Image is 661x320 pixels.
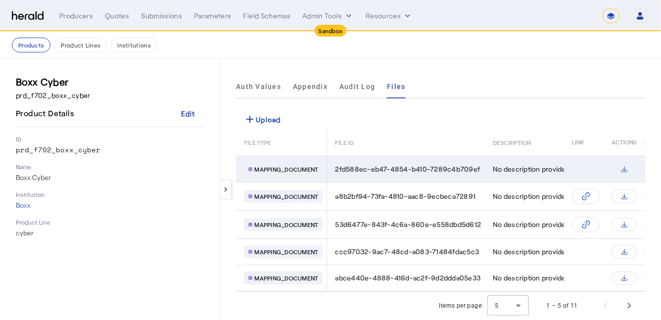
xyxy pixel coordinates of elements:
[254,274,318,282] span: MAPPING_DOCUMENT
[604,128,645,156] th: Actions
[254,248,318,256] span: MAPPING_DOCUMENT
[493,247,570,257] span: No description provided
[617,294,641,318] button: Next page
[293,75,328,98] a: Appendix
[221,185,230,194] mat-icon: keyboard_arrow_left
[16,228,204,238] p: cyber
[254,165,318,173] span: MAPPING_DOCUMENT
[172,104,204,122] button: Edit
[105,11,129,21] div: Quotes
[387,75,405,98] a: Files
[194,11,232,21] div: Parameters
[16,218,204,226] p: Product Line
[335,247,479,257] span: ccc97032-9ac7-48cd-a083-71484fdac5c3
[16,173,204,183] p: Boxx Cyber
[243,11,291,21] div: Field Schemas
[493,191,570,201] span: No description provided
[493,137,531,147] span: DESCRIPTION
[236,110,289,128] button: Upload
[439,301,483,311] div: Items per page:
[335,220,481,229] span: 53d6477e-843f-4c6a-860e-e558dbd5d612
[315,25,347,37] div: Sandbox
[16,200,204,210] p: Boxx
[236,83,281,90] span: Auth Values
[366,11,413,21] button: Resources dropdown menu
[16,163,204,171] p: Name
[293,83,328,90] span: Appendix
[16,91,204,100] p: prd_f702_boxx_cyber
[54,38,107,52] button: Product Lines
[16,75,204,89] h3: Boxx Cyber
[254,192,318,200] span: MAPPING_DOCUMENT
[244,113,256,125] mat-icon: add
[493,273,570,283] span: No description provided
[236,75,281,98] a: Auth Values
[339,83,375,90] span: Audit Log
[387,83,405,90] span: Files
[16,107,78,119] h4: Product Details
[335,137,354,147] span: FILE ID
[12,11,44,21] img: Herald Logo
[339,75,375,98] a: Audit Log
[181,108,195,119] div: Edit
[244,113,281,125] div: Upload
[59,11,93,21] div: Producers
[335,164,480,174] span: 2fd588ec-eb47-4854-b410-7289c4b709ef
[547,301,578,311] div: 1 – 5 of 11
[244,137,271,147] span: FILE TYPE
[335,273,480,283] span: abce440e-4888-416d-ac2f-9d2ddda05e33
[302,11,354,21] button: internal dropdown menu
[16,135,204,143] p: ID
[564,128,604,156] th: Link
[12,38,50,52] button: Products
[16,145,204,155] p: prd_f702_boxx_cyber
[493,164,570,174] span: No description provided
[16,190,204,198] p: Institution
[254,221,318,229] span: MAPPING_DOCUMENT
[141,11,182,21] div: Submissions
[111,38,157,52] button: Institutions
[493,220,570,229] span: No description provided
[335,191,475,201] span: a8b2bf94-73fa-4810-aac8-9ecbeca72891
